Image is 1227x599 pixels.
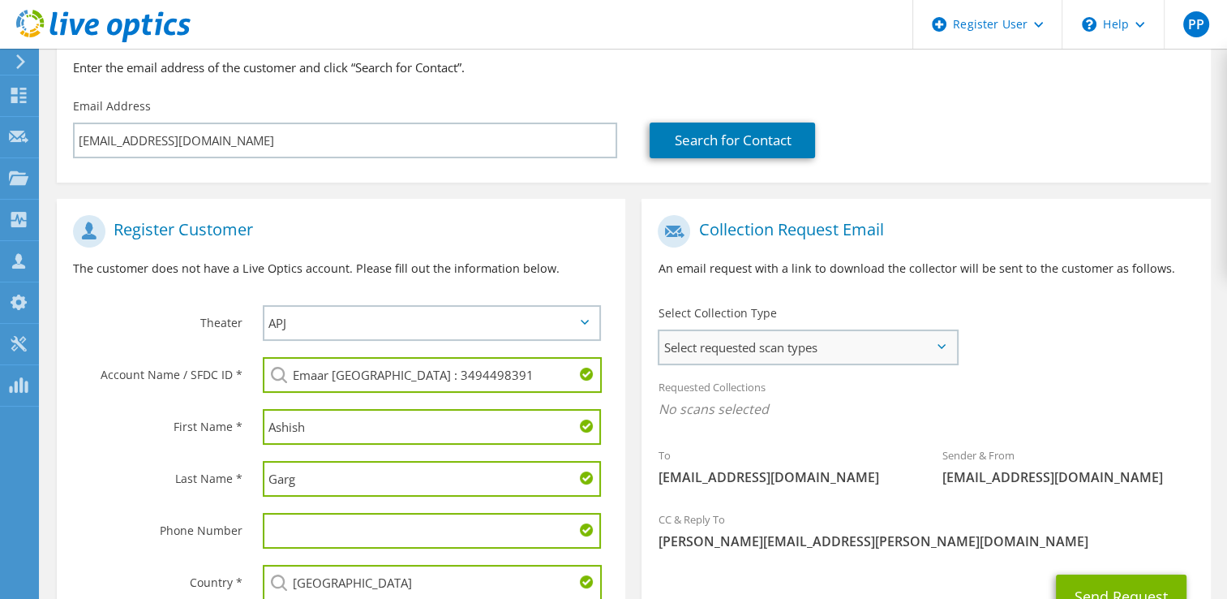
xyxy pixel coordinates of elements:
label: Last Name * [73,461,242,487]
p: An email request with a link to download the collector will be sent to the customer as follows. [658,260,1194,278]
a: Search for Contact [650,123,815,158]
h1: Collection Request Email [658,215,1186,248]
svg: \n [1082,17,1096,32]
label: Phone Number [73,513,242,539]
div: CC & Reply To [641,502,1210,558]
label: Theater [73,305,242,331]
label: Email Address [73,98,151,114]
span: Select requested scan types [659,331,955,364]
p: The customer does not have a Live Optics account. Please fill out the information below. [73,260,609,278]
div: Requested Collections [641,370,1210,430]
span: [EMAIL_ADDRESS][DOMAIN_NAME] [942,468,1195,486]
label: Country * [73,565,242,591]
div: To [641,438,926,494]
div: Sender & From [926,438,1211,494]
label: First Name * [73,409,242,435]
span: No scans selected [658,400,1194,418]
span: PP [1183,11,1209,37]
label: Select Collection Type [658,305,776,321]
span: [PERSON_NAME][EMAIL_ADDRESS][PERSON_NAME][DOMAIN_NAME] [658,532,1194,550]
h3: Enter the email address of the customer and click “Search for Contact”. [73,58,1195,76]
h1: Register Customer [73,215,601,248]
label: Account Name / SFDC ID * [73,357,242,383]
span: [EMAIL_ADDRESS][DOMAIN_NAME] [658,468,910,486]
